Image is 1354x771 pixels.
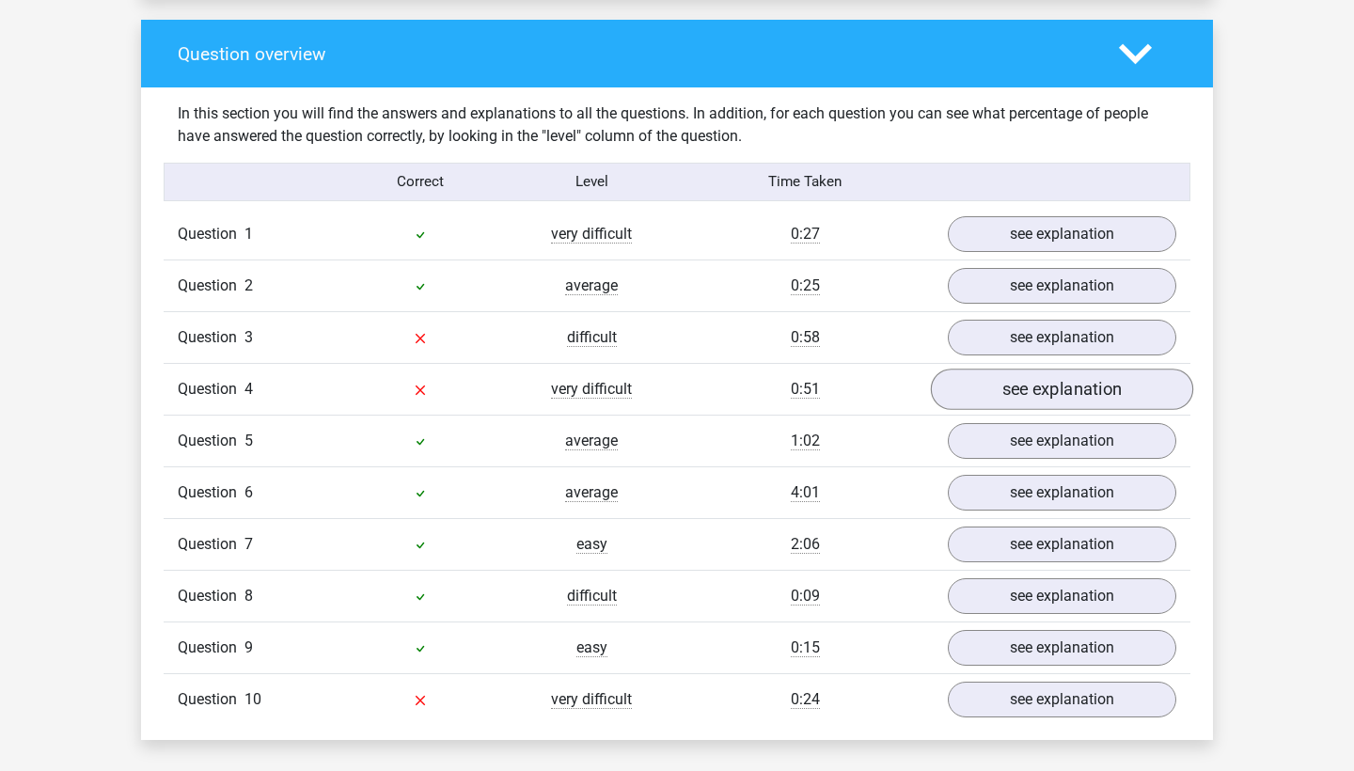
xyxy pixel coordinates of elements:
div: Time Taken [677,171,934,193]
span: Question [178,533,244,556]
span: 8 [244,587,253,605]
span: 0:51 [791,380,820,399]
span: difficult [567,587,617,606]
span: easy [576,638,607,657]
span: 10 [244,690,261,708]
a: see explanation [948,527,1176,562]
a: see explanation [931,369,1193,410]
span: 9 [244,638,253,656]
span: 1 [244,225,253,243]
span: 3 [244,328,253,346]
span: very difficult [551,380,632,399]
h4: Question overview [178,43,1091,65]
span: 2 [244,276,253,294]
span: easy [576,535,607,554]
span: 4 [244,380,253,398]
a: see explanation [948,320,1176,355]
span: 6 [244,483,253,501]
div: Correct [336,171,507,193]
a: see explanation [948,630,1176,666]
span: 7 [244,535,253,553]
a: see explanation [948,578,1176,614]
a: see explanation [948,423,1176,459]
span: Question [178,688,244,711]
span: average [565,432,618,450]
div: Level [506,171,677,193]
span: Question [178,326,244,349]
span: 4:01 [791,483,820,502]
span: Question [178,430,244,452]
span: average [565,483,618,502]
a: see explanation [948,682,1176,717]
span: 5 [244,432,253,449]
span: 0:09 [791,587,820,606]
span: 0:27 [791,225,820,244]
span: Question [178,585,244,607]
span: Question [178,481,244,504]
span: very difficult [551,225,632,244]
span: 0:58 [791,328,820,347]
span: Question [178,275,244,297]
span: difficult [567,328,617,347]
span: Question [178,637,244,659]
a: see explanation [948,475,1176,511]
span: average [565,276,618,295]
a: see explanation [948,268,1176,304]
span: 2:06 [791,535,820,554]
span: Question [178,223,244,245]
span: 0:15 [791,638,820,657]
span: 0:25 [791,276,820,295]
span: Question [178,378,244,401]
div: In this section you will find the answers and explanations to all the questions. In addition, for... [164,102,1190,148]
span: very difficult [551,690,632,709]
a: see explanation [948,216,1176,252]
span: 1:02 [791,432,820,450]
span: 0:24 [791,690,820,709]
